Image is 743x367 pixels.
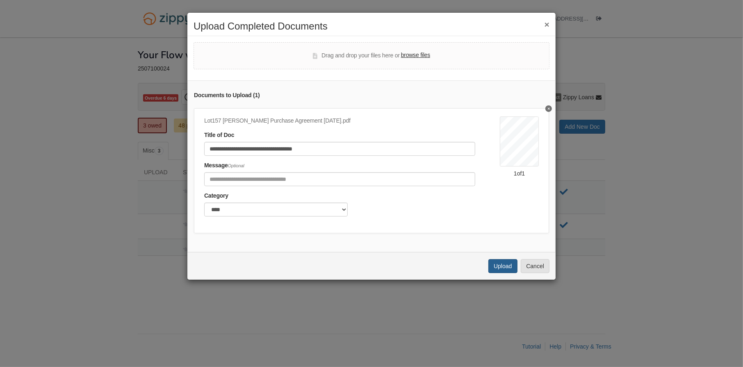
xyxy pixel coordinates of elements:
h2: Upload Completed Documents [194,21,549,32]
div: Documents to Upload ( 1 ) [194,91,549,100]
label: Title of Doc [204,131,234,140]
label: Message [204,161,244,170]
label: browse files [401,51,430,60]
select: Category [204,203,348,217]
span: Optional [228,163,244,168]
button: × [545,20,549,29]
label: Category [204,191,228,201]
div: Lot157 [PERSON_NAME] Purchase Agreement [DATE].pdf [204,116,475,125]
input: Include any comments on this document [204,172,475,186]
div: Drag and drop your files here or [313,51,430,61]
input: Document Title [204,142,475,156]
div: 1 of 1 [500,169,539,178]
button: Delete Lot157 Sandel Purchase Agreement 8-13-25 [545,105,552,112]
button: Upload [488,259,517,273]
button: Cancel [521,259,549,273]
